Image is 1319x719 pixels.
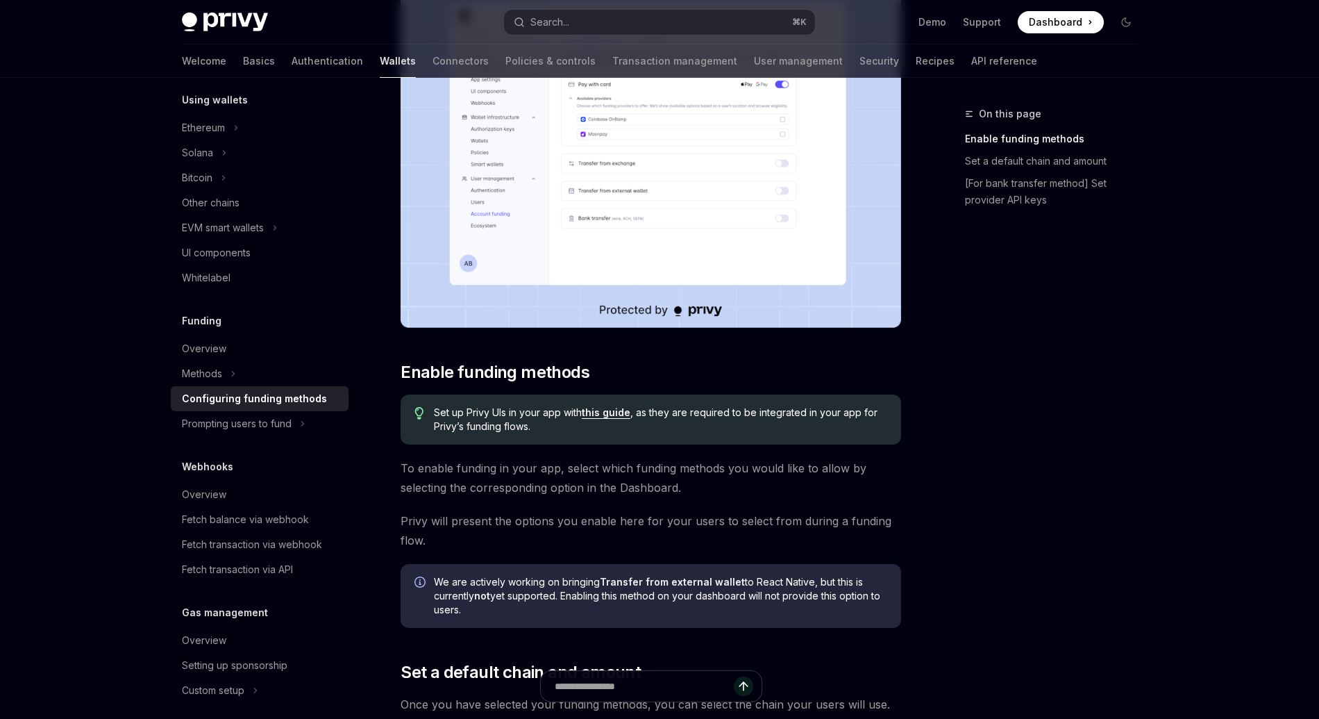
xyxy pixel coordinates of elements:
button: EVM smart wallets [171,215,348,240]
a: [For bank transfer method] Set provider API keys [965,172,1148,211]
span: Privy will present the options you enable here for your users to select from during a funding flow. [401,511,901,550]
div: Solana [182,144,213,161]
a: UI components [171,240,348,265]
a: Wallets [380,44,416,78]
a: API reference [971,44,1037,78]
a: Policies & controls [505,44,596,78]
div: Whitelabel [182,270,230,286]
div: Bitcoin [182,170,212,186]
a: Transaction management [612,44,737,78]
a: Overview [171,628,348,653]
a: Security [859,44,899,78]
span: Set up Privy UIs in your app with , as they are required to be integrated in your app for Privy’s... [434,406,887,433]
h5: Funding [182,313,221,329]
div: Search... [530,14,569,31]
a: Whitelabel [171,265,348,290]
a: Basics [243,44,275,78]
a: Setting up sponsorship [171,653,348,678]
span: On this page [979,106,1041,122]
a: Dashboard [1018,11,1104,33]
a: Welcome [182,44,226,78]
a: Demo [918,15,946,29]
div: Prompting users to fund [182,415,292,432]
input: Ask a question... [555,671,734,702]
a: Set a default chain and amount [965,150,1148,172]
button: Ethereum [171,115,348,140]
span: Dashboard [1029,15,1082,29]
a: Fetch transaction via webhook [171,532,348,557]
button: Send message [734,677,753,696]
a: Configuring funding methods [171,386,348,411]
div: Fetch balance via webhook [182,511,309,528]
div: Fetch transaction via API [182,561,293,578]
span: To enable funding in your app, select which funding methods you would like to allow by selecting ... [401,458,901,497]
a: this guide [582,406,630,419]
h5: Webhooks [182,458,233,475]
button: Methods [171,361,348,386]
div: Setting up sponsorship [182,657,287,674]
div: Fetch transaction via webhook [182,536,322,553]
a: Overview [171,336,348,361]
span: We are actively working on bringing to React Native, but this is currently yet supported. Enablin... [434,575,887,617]
div: Ethereum [182,119,225,136]
a: Connectors [432,44,489,78]
div: Custom setup [182,682,244,699]
button: Search...⌘K [504,10,815,35]
a: User management [754,44,843,78]
button: Prompting users to fund [171,411,348,436]
a: Enable funding methods [965,128,1148,150]
button: Bitcoin [171,165,348,190]
div: EVM smart wallets [182,220,264,236]
a: Support [963,15,1001,29]
h5: Gas management [182,604,268,621]
a: Authentication [292,44,363,78]
a: Fetch transaction via API [171,557,348,582]
div: Configuring funding methods [182,390,327,407]
svg: Tip [414,407,424,420]
strong: Transfer from external wallet [600,576,745,588]
strong: not [474,590,490,602]
button: Custom setup [171,678,348,703]
div: Overview [182,340,226,357]
a: Other chains [171,190,348,215]
span: Enable funding methods [401,361,589,383]
div: Overview [182,632,226,649]
div: Overview [182,486,226,503]
a: Overview [171,482,348,507]
a: Recipes [916,44,955,78]
span: Set a default chain and amount [401,661,641,684]
svg: Info [414,577,428,590]
span: ⌘ K [792,17,807,28]
h5: Using wallets [182,92,248,108]
div: Other chains [182,195,240,211]
a: Fetch balance via webhook [171,507,348,532]
button: Solana [171,140,348,165]
img: dark logo [182,13,268,32]
div: Methods [182,365,222,382]
button: Toggle dark mode [1115,11,1137,33]
div: UI components [182,245,251,261]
